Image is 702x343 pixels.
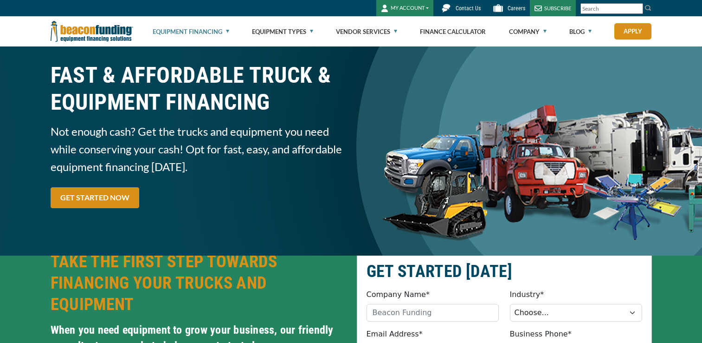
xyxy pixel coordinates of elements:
[420,17,486,46] a: Finance Calculator
[252,17,313,46] a: Equipment Types
[580,3,643,14] input: Search
[509,17,547,46] a: Company
[633,5,641,13] a: Clear search text
[569,17,592,46] a: Blog
[367,289,430,300] label: Company Name*
[614,23,651,40] a: Apply
[51,16,133,46] img: Beacon Funding Corporation logo
[644,4,652,12] img: Search
[367,261,642,282] h2: GET STARTED [DATE]
[51,62,346,116] h1: FAST & AFFORDABLE TRUCK &
[336,17,397,46] a: Vendor Services
[51,187,139,208] a: GET STARTED NOW
[367,304,499,322] input: Beacon Funding
[51,123,346,176] span: Not enough cash? Get the trucks and equipment you need while conserving your cash! Opt for fast, ...
[508,5,525,12] span: Careers
[510,289,544,300] label: Industry*
[510,329,572,340] label: Business Phone*
[456,5,481,12] span: Contact Us
[51,251,346,315] h2: TAKE THE FIRST STEP TOWARDS FINANCING YOUR TRUCKS AND EQUIPMENT
[51,89,346,116] span: EQUIPMENT FINANCING
[153,17,229,46] a: Equipment Financing
[367,329,423,340] label: Email Address*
